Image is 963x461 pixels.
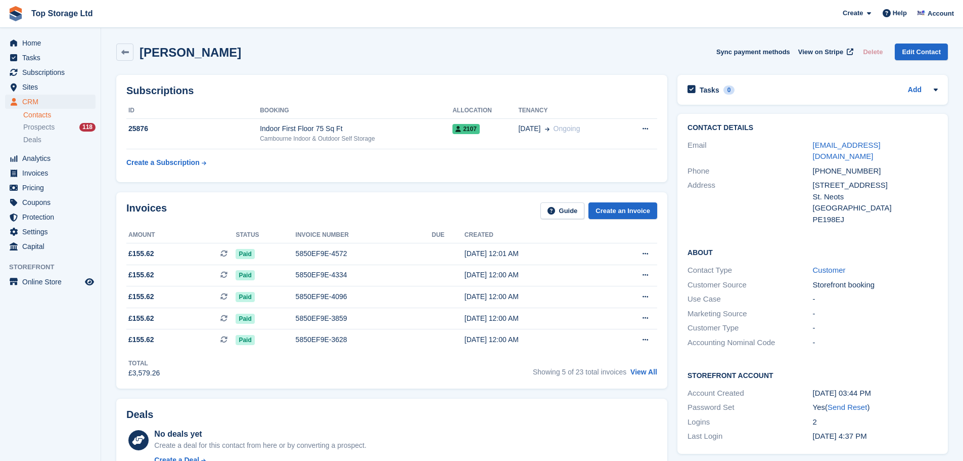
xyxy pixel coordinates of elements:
[128,359,160,368] div: Total
[126,202,167,219] h2: Invoices
[22,239,83,254] span: Capital
[825,403,869,411] span: ( )
[128,291,154,302] span: £155.62
[687,247,938,257] h2: About
[813,266,846,274] a: Customer
[813,308,938,320] div: -
[128,248,154,259] span: £155.62
[813,294,938,305] div: -
[5,225,96,239] a: menu
[154,428,366,440] div: No deals yet
[813,337,938,349] div: -
[5,275,96,289] a: menu
[843,8,863,18] span: Create
[813,388,938,399] div: [DATE] 03:44 PM
[260,123,452,134] div: Indoor First Floor 75 Sq Ft
[83,276,96,288] a: Preview store
[687,370,938,380] h2: Storefront Account
[5,80,96,94] a: menu
[687,416,812,428] div: Logins
[22,151,83,165] span: Analytics
[236,249,254,259] span: Paid
[687,402,812,413] div: Password Set
[23,110,96,120] a: Contacts
[630,368,657,376] a: View All
[813,165,938,177] div: [PHONE_NUMBER]
[126,409,153,421] h2: Deals
[22,225,83,239] span: Settings
[22,51,83,65] span: Tasks
[452,124,480,134] span: 2107
[687,431,812,442] div: Last Login
[687,140,812,162] div: Email
[27,5,97,22] a: Top Storage Ltd
[128,368,160,379] div: £3,579.26
[296,248,432,259] div: 5850EF9E-4572
[23,135,96,145] a: Deals
[23,122,55,132] span: Prospects
[813,432,867,440] time: 2023-09-30 15:37:36 UTC
[518,103,621,119] th: Tenancy
[798,47,843,57] span: View on Stripe
[687,180,812,225] div: Address
[916,8,926,18] img: Sam Topham
[687,308,812,320] div: Marketing Source
[22,36,83,50] span: Home
[296,334,432,345] div: 5850EF9E-3628
[126,227,236,243] th: Amount
[716,44,790,60] button: Sync payment methods
[5,95,96,109] a: menu
[813,191,938,203] div: St. Neots
[465,291,603,302] div: [DATE] 12:00 AM
[813,402,938,413] div: Yes
[533,368,626,376] span: Showing 5 of 23 total invoices
[687,337,812,349] div: Accounting Nominal Code
[79,123,96,132] div: 118
[128,334,154,345] span: £155.62
[813,322,938,334] div: -
[465,334,603,345] div: [DATE] 12:00 AM
[236,292,254,302] span: Paid
[518,123,540,134] span: [DATE]
[859,44,887,60] button: Delete
[687,124,938,132] h2: Contact Details
[5,166,96,180] a: menu
[687,294,812,305] div: Use Case
[5,36,96,50] a: menu
[236,270,254,280] span: Paid
[5,151,96,165] a: menu
[128,270,154,280] span: £155.62
[5,181,96,195] a: menu
[813,202,938,214] div: [GEOGRAPHIC_DATA]
[687,165,812,177] div: Phone
[23,135,41,145] span: Deals
[5,65,96,79] a: menu
[22,95,83,109] span: CRM
[554,124,580,133] span: Ongoing
[5,51,96,65] a: menu
[700,86,719,95] h2: Tasks
[794,44,855,60] a: View on Stripe
[687,265,812,276] div: Contact Type
[5,239,96,254] a: menu
[432,227,465,243] th: Due
[126,153,206,172] a: Create a Subscription
[687,279,812,291] div: Customer Source
[22,65,83,79] span: Subscriptions
[813,180,938,191] div: [STREET_ADDRESS]
[126,157,200,168] div: Create a Subscription
[296,291,432,302] div: 5850EF9E-4096
[23,122,96,133] a: Prospects 118
[22,275,83,289] span: Online Store
[126,85,657,97] h2: Subscriptions
[296,227,432,243] th: Invoice number
[260,103,452,119] th: Booking
[895,44,948,60] a: Edit Contact
[8,6,23,21] img: stora-icon-8386f47178a22dfd0bd8f6a31ec36ba5ce8667c1dd55bd0f319d3a0aa187defe.svg
[128,313,154,324] span: £155.62
[452,103,518,119] th: Allocation
[893,8,907,18] span: Help
[465,248,603,259] div: [DATE] 12:01 AM
[828,403,867,411] a: Send Reset
[687,322,812,334] div: Customer Type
